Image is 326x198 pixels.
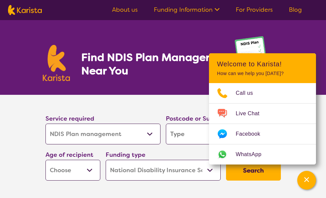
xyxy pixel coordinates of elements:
a: Web link opens in a new tab. [209,144,316,164]
a: Funding Information [154,6,220,14]
h1: Find NDIS Plan Managers Near You [81,51,221,77]
img: plan-management [235,36,284,95]
a: About us [112,6,138,14]
span: Call us [236,88,261,98]
h2: Welcome to Karista! [217,60,308,68]
div: Channel Menu [209,53,316,164]
ul: Choose channel [209,83,316,164]
img: Karista logo [8,5,42,15]
button: Search [226,160,281,181]
label: Service required [45,115,94,123]
a: For Providers [236,6,273,14]
label: Funding type [106,151,145,159]
p: How can we help you [DATE]? [217,71,308,76]
a: Blog [289,6,302,14]
img: Karista logo [43,45,70,81]
input: Type [166,124,281,144]
span: Live Chat [236,109,267,119]
label: Postcode or Suburb [166,115,224,123]
span: WhatsApp [236,149,269,159]
label: Age of recipient [45,151,93,159]
button: Channel Menu [297,171,316,190]
span: Facebook [236,129,268,139]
